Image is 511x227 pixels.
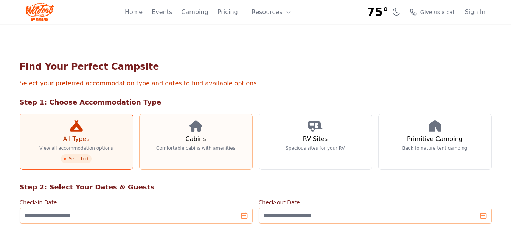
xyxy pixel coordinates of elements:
a: Events [152,8,172,17]
a: Pricing [217,8,238,17]
button: Resources [247,5,296,20]
a: Primitive Camping Back to nature tent camping [378,114,492,170]
a: RV Sites Spacious sites for your RV [259,114,372,170]
h3: Cabins [185,135,206,144]
p: Select your preferred accommodation type and dates to find available options. [20,79,492,88]
h3: Primitive Camping [407,135,463,144]
p: View all accommodation options [39,145,113,151]
a: All Types View all accommodation options Selected [20,114,133,170]
img: Wildcat Logo [26,3,54,21]
a: Give us a call [410,8,456,16]
label: Check-in Date [20,199,253,206]
a: Home [125,8,143,17]
h3: RV Sites [303,135,328,144]
h3: All Types [63,135,89,144]
span: 75° [367,5,388,19]
a: Cabins Comfortable cabins with amenities [139,114,253,170]
p: Back to nature tent camping [402,145,468,151]
p: Spacious sites for your RV [286,145,345,151]
p: Comfortable cabins with amenities [156,145,235,151]
a: Sign In [465,8,486,17]
a: Camping [181,8,208,17]
h1: Find Your Perfect Campsite [20,61,492,73]
label: Check-out Date [259,199,492,206]
h2: Step 2: Select Your Dates & Guests [20,182,492,193]
span: Give us a call [420,8,456,16]
span: Selected [61,154,91,163]
h2: Step 1: Choose Accommodation Type [20,97,492,108]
